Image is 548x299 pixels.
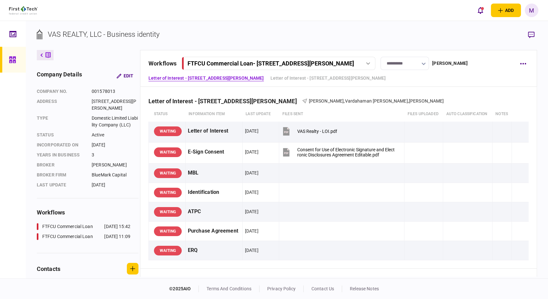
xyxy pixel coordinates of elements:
[37,152,85,158] div: years in business
[188,185,240,200] div: Identification
[37,115,85,128] div: Type
[37,162,85,168] div: Broker
[188,204,240,219] div: ATPC
[270,75,386,82] a: Letter of Interest - [STREET_ADDRESS][PERSON_NAME]
[311,286,334,291] a: contact us
[92,88,138,95] div: 001578013
[37,142,85,148] div: incorporated on
[154,207,182,217] div: WAITING
[154,226,182,236] div: WAITING
[37,223,130,230] a: FTFCU Commercial Loan[DATE] 15:42
[188,60,354,67] div: FTFCU Commercial Loan - [STREET_ADDRESS][PERSON_NAME]
[148,98,302,105] div: Letter of Interest - [STREET_ADDRESS][PERSON_NAME]
[492,107,512,122] th: notes
[245,128,259,134] div: [DATE]
[242,107,279,122] th: last update
[443,107,492,122] th: auto classification
[267,286,296,291] a: privacy policy
[188,124,240,138] div: Letter of Interest
[37,172,85,178] div: broker firm
[37,233,130,240] a: FTFCU Commercial Loan[DATE] 11:09
[188,243,240,258] div: ERQ
[245,170,259,176] div: [DATE]
[279,107,404,122] th: files sent
[182,57,375,70] button: FTFCU Commercial Loan- [STREET_ADDRESS][PERSON_NAME]
[154,126,182,136] div: WAITING
[148,107,185,122] th: status
[154,147,182,157] div: WAITING
[345,98,408,104] span: Vardahaman [PERSON_NAME]
[491,4,521,17] button: open adding identity options
[92,172,138,178] div: BlueMark Capital
[188,145,240,159] div: E-Sign Consent
[473,4,487,17] button: open notifications list
[92,115,138,128] div: Domestic Limited Liability Company (LLC)
[525,4,538,17] button: M
[245,228,259,234] div: [DATE]
[245,189,259,195] div: [DATE]
[148,75,264,82] a: Letter of Interest - [STREET_ADDRESS][PERSON_NAME]
[281,145,394,159] button: Consent for Use of Electronic Signature and Electronic Disclosures Agreement Editable.pdf
[350,286,379,291] a: release notes
[245,149,259,155] div: [DATE]
[309,98,344,104] span: [PERSON_NAME]
[154,188,182,197] div: WAITING
[37,264,60,273] div: contacts
[37,132,85,138] div: status
[37,70,82,82] div: company details
[92,152,138,158] div: 3
[432,60,468,67] div: [PERSON_NAME]
[111,70,138,82] button: Edit
[37,208,138,217] div: workflows
[297,147,394,157] div: Consent for Use of Electronic Signature and Electronic Disclosures Agreement Editable.pdf
[92,142,138,148] div: [DATE]
[92,182,138,188] div: [DATE]
[42,233,93,240] div: FTFCU Commercial Loan
[245,247,259,254] div: [DATE]
[297,129,337,134] div: VAS Realty - LOI.pdf
[154,168,182,178] div: WAITING
[104,223,130,230] div: [DATE] 15:42
[408,98,409,104] span: ,
[42,223,93,230] div: FTFCU Commercial Loan
[104,233,130,240] div: [DATE] 11:09
[92,132,138,138] div: Active
[92,162,138,168] div: [PERSON_NAME]
[409,98,444,104] span: [PERSON_NAME]
[37,182,85,188] div: last update
[404,107,443,122] th: Files uploaded
[169,285,199,292] div: © 2025 AIO
[207,286,251,291] a: terms and conditions
[185,107,242,122] th: Information item
[154,246,182,255] div: WAITING
[48,29,160,40] div: VAS REALTY, LLC - Business identity
[188,166,240,180] div: MBL
[148,59,177,68] div: workflows
[245,208,259,215] div: [DATE]
[9,6,38,15] img: client company logo
[281,124,337,138] button: VAS Realty - LOI.pdf
[188,224,240,238] div: Purchase Agreement
[92,98,138,112] div: [STREET_ADDRESS][PERSON_NAME]
[37,88,85,95] div: company no.
[37,98,85,112] div: address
